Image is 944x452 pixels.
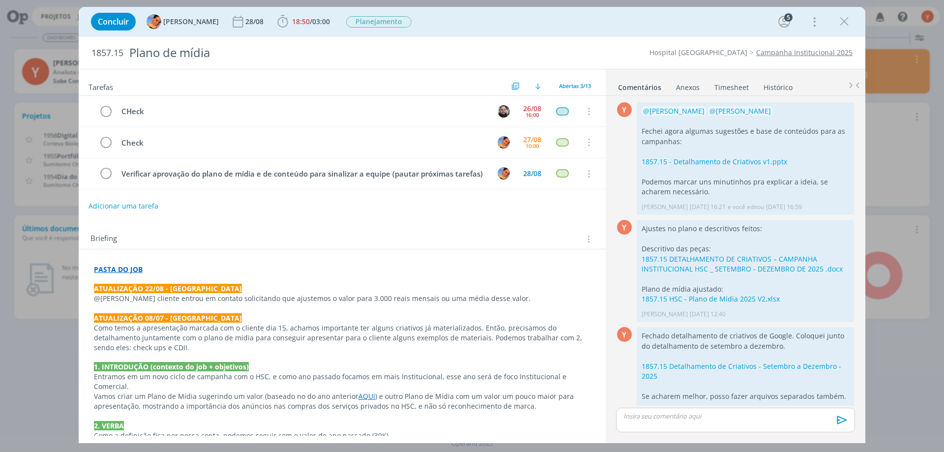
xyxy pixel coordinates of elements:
p: Podemos marcar uns minutinhos pra explicar a ideia, se acharem necessário. [642,177,849,197]
img: L [498,167,510,180]
span: Abertas 3/13 [559,82,591,90]
img: L [147,14,161,29]
div: Check [117,137,488,149]
button: Concluir [91,13,136,30]
p: Vamos criar um Plano de Mídia sugerindo um valor (baseado no do ano anterior ) e outro Plano de M... [94,392,590,411]
a: AQUI [358,392,375,401]
a: 1857.15 - Detalhamento de Criativos v1.pptx [642,157,787,166]
button: Adicionar uma tarefa [88,197,159,215]
p: [PERSON_NAME] [642,310,688,319]
div: Y [617,102,632,117]
span: Concluir [98,18,129,26]
a: Campanha Institucional 2025 [756,48,853,57]
a: Timesheet [714,78,749,92]
div: 28/08 [245,18,265,25]
strong: ATUALIZAÇÃO 08/07 - [GEOGRAPHIC_DATA] [94,313,242,323]
span: Briefing [90,233,117,245]
p: Entramos em um novo ciclo de campanha com o HSC, e como ano passado focamos em mais Institucional... [94,372,590,392]
img: L [498,136,510,149]
a: Comentários [618,78,662,92]
a: 1857.15 HSC - Plano de Mídia 2025 V2.xlsx [642,294,780,303]
span: Tarefas [88,80,113,92]
a: Hospital [GEOGRAPHIC_DATA] [649,48,747,57]
span: [DATE] 16:59 [766,203,802,211]
strong: 2. VERBA [94,421,124,430]
div: dialog [79,7,865,443]
span: 03:00 [312,17,330,26]
button: G [496,104,511,119]
button: L [496,166,511,181]
p: Fechado detalhamento de criativos de Google. Coloquei junto do detalhamento de setembro a dezembro. [642,331,849,351]
button: L[PERSON_NAME] [147,14,219,29]
a: 1857.15 DETALHAMENTO DE CRIATIVOS – CAMPANHA INSTITUCIONAL HSC _ SETEMBRO - DEZEMBRO DE 2025 .docx [642,254,843,273]
div: 16:00 [526,112,539,118]
span: [PERSON_NAME] [163,18,219,25]
button: L [496,135,511,150]
div: 10:00 [526,143,539,149]
div: Plano de mídia [125,41,531,65]
div: Y [617,327,632,342]
span: [DATE] 12:40 [690,310,726,319]
p: Ajustes no plano e descritivos feitos: [642,224,849,234]
p: Se acharem melhor, posso fazer arquivos separados também. [642,392,849,401]
div: 28/08 [523,170,541,177]
button: 5 [776,14,792,30]
span: 1857.15 [91,48,123,59]
img: arrow-down.svg [535,83,541,89]
span: 18:50 [292,17,310,26]
span: @[PERSON_NAME] [643,106,705,116]
div: 27/08 [523,136,541,143]
button: 18:50/03:00 [275,14,332,30]
span: e você editou [728,203,764,211]
strong: ATUALIZAÇÃO 22/08 - [GEOGRAPHIC_DATA] [94,284,242,293]
p: Como temos a apresentação marcada com o cliente dia 15, achamos importante ter alguns criativos j... [94,323,590,353]
p: [PERSON_NAME] [642,203,688,211]
span: / [310,17,312,26]
div: 5 [784,13,793,22]
p: Como a definição fica por nossa conta, podemos seguir com o valor do ano passado (39K) [94,431,590,441]
a: 1857.15 Detalhamento de Criativos - Setembro a Dezembro - 2025 [642,362,841,381]
p: Plano de mídia ajustado: [642,284,849,294]
div: Anexos [676,83,700,92]
div: CHeck [117,105,488,118]
a: PASTA DO JOB [94,265,143,274]
p: @[PERSON_NAME] cliente entrou em contato solicitando que ajustemos o valor para 3.000 reais mensa... [94,294,590,303]
img: G [498,105,510,118]
p: Descritivo das peças: [642,244,849,254]
a: Histórico [763,78,793,92]
span: [DATE] 16:21 [690,203,726,211]
div: Y [617,220,632,235]
p: Fechei agora algumas sugestões e base de conteúdos para as campanhas: [642,126,849,147]
button: Planejamento [346,16,412,28]
div: Verificar aprovação do plano de mídia e de conteúdo para sinalizar a equipe (pautar próximas tare... [117,168,488,180]
div: 26/08 [523,105,541,112]
span: @[PERSON_NAME] [709,106,771,116]
strong: 1. INTRODUÇÃO (contexto do job + objetivos) [94,362,249,371]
